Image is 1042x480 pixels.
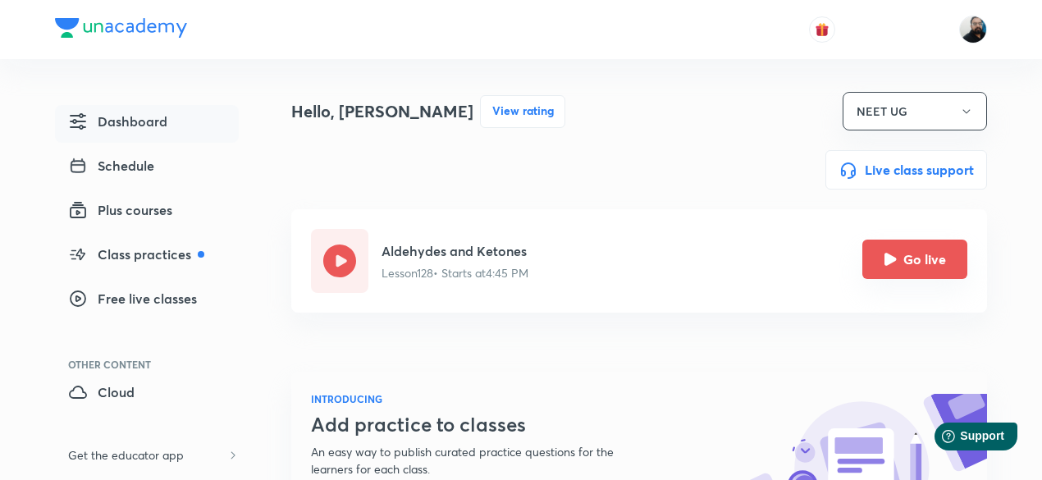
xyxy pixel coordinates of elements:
button: View rating [480,95,565,128]
span: Plus courses [68,200,172,220]
button: NEET UG [843,92,987,130]
h6: Get the educator app [55,440,197,470]
a: Cloud [55,376,239,414]
h3: Add practice to classes [311,413,654,437]
div: Other Content [68,359,239,369]
h5: Aldehydes and Ketones [382,241,528,261]
button: Live class support [825,150,987,190]
img: Sumit Kumar Agrawal [959,16,987,43]
a: Dashboard [55,105,239,143]
span: Free live classes [68,289,197,309]
a: Schedule [55,149,239,187]
span: Cloud [68,382,135,402]
h6: INTRODUCING [311,391,654,406]
span: Class practices [68,245,204,264]
a: Class practices [55,238,239,276]
img: Company Logo [55,18,187,38]
a: Plus courses [55,194,239,231]
p: An easy way to publish curated practice questions for the learners for each class. [311,443,654,478]
span: Schedule [68,156,154,176]
img: avatar [815,22,829,37]
span: Dashboard [68,112,167,131]
button: Go live [862,240,967,279]
p: Lesson 128 • Starts at 4:45 PM [382,264,528,281]
iframe: Help widget launcher [896,416,1024,462]
h4: Hello, [PERSON_NAME] [291,99,473,124]
a: Company Logo [55,18,187,42]
a: Free live classes [55,282,239,320]
button: avatar [809,16,835,43]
